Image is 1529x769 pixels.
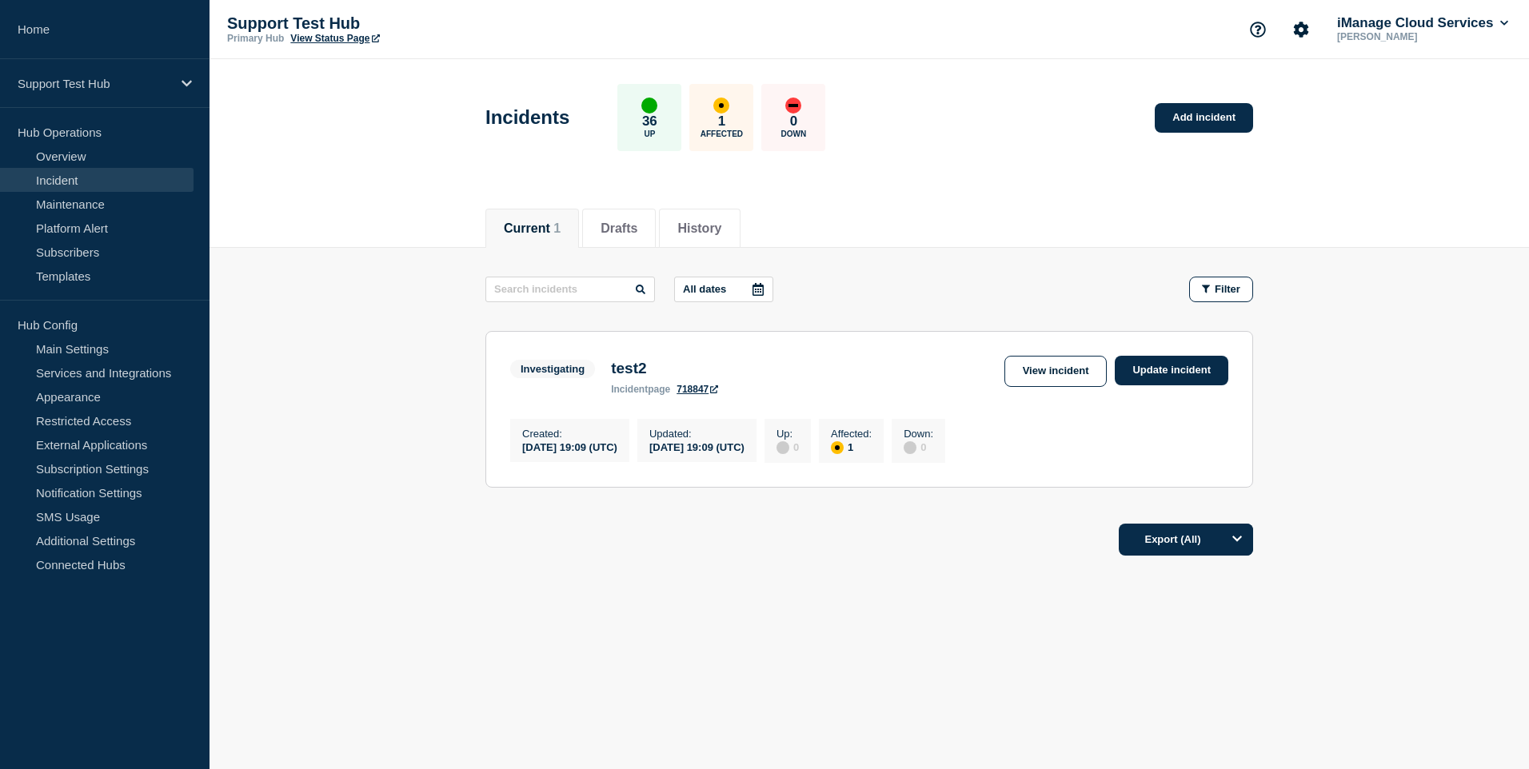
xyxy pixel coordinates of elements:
[1284,13,1318,46] button: Account settings
[683,283,726,295] p: All dates
[674,277,773,302] button: All dates
[644,129,655,138] p: Up
[677,384,718,395] a: 718847
[1221,524,1253,556] button: Options
[1215,283,1240,295] span: Filter
[713,98,729,114] div: affected
[1334,31,1500,42] p: [PERSON_NAME]
[601,221,637,236] button: Drafts
[1155,103,1253,133] a: Add incident
[904,441,916,454] div: disabled
[701,129,743,138] p: Affected
[1241,13,1275,46] button: Support
[1115,356,1228,385] a: Update incident
[522,428,617,440] p: Created :
[718,114,725,129] p: 1
[611,384,670,395] p: page
[485,277,655,302] input: Search incidents
[485,106,569,129] h1: Incidents
[904,440,933,454] div: 0
[18,77,171,90] p: Support Test Hub
[677,221,721,236] button: History
[831,441,844,454] div: affected
[1119,524,1253,556] button: Export (All)
[776,428,799,440] p: Up :
[785,98,801,114] div: down
[642,114,657,129] p: 36
[831,440,872,454] div: 1
[776,440,799,454] div: 0
[611,360,718,377] h3: test2
[1004,356,1108,387] a: View incident
[904,428,933,440] p: Down :
[776,441,789,454] div: disabled
[649,440,745,453] div: [DATE] 19:09 (UTC)
[522,440,617,453] div: [DATE] 19:09 (UTC)
[227,14,547,33] p: Support Test Hub
[781,129,807,138] p: Down
[611,384,648,395] span: incident
[504,221,561,236] button: Current 1
[290,33,379,44] a: View Status Page
[227,33,284,44] p: Primary Hub
[1189,277,1253,302] button: Filter
[1334,15,1511,31] button: iManage Cloud Services
[790,114,797,129] p: 0
[553,221,561,235] span: 1
[641,98,657,114] div: up
[649,428,745,440] p: Updated :
[510,360,595,378] span: Investigating
[831,428,872,440] p: Affected :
